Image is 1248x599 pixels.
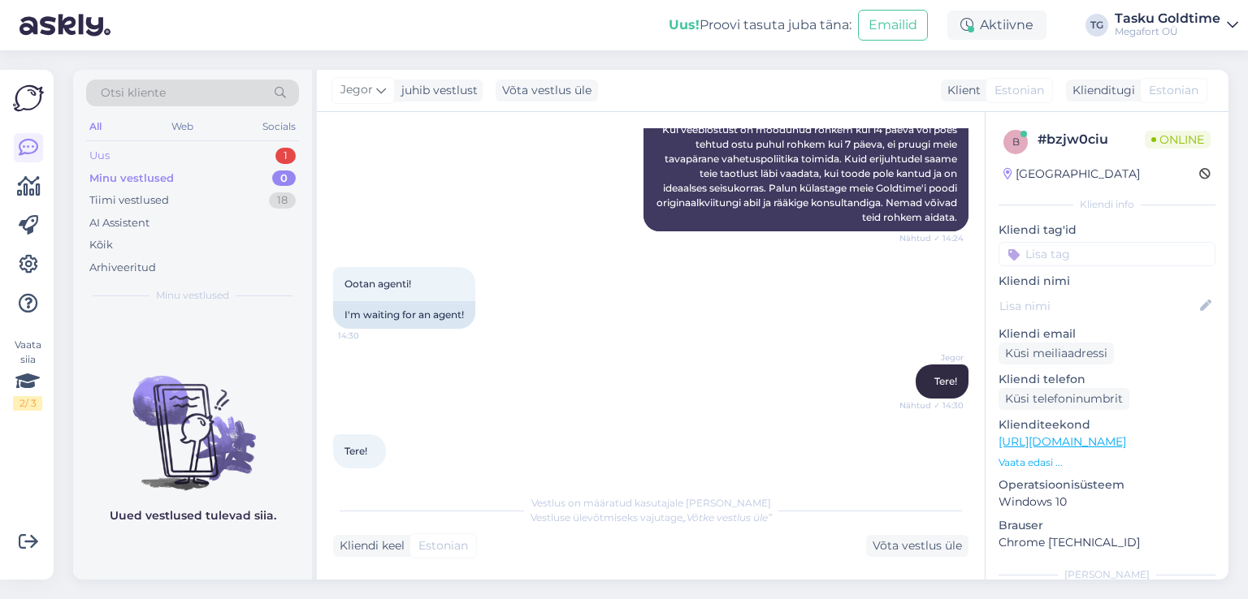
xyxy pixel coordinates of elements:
div: Vaata siia [13,338,42,411]
div: All [86,116,105,137]
i: „Võtke vestlus üle” [682,511,772,524]
p: Vaata edasi ... [999,455,1215,470]
div: Kliendi info [999,197,1215,212]
div: [PERSON_NAME] [999,567,1215,582]
span: Ootan agenti! [344,278,411,290]
div: Uus [89,148,110,164]
span: Estonian [994,82,1044,99]
button: Emailid [858,10,928,41]
span: 14:30 [338,469,399,481]
div: Küsi meiliaadressi [999,343,1114,364]
p: Kliendi tag'id [999,222,1215,239]
span: Otsi kliente [101,84,166,101]
b: Uus! [669,17,700,32]
span: Online [1145,131,1211,149]
div: Arhiveeritud [89,260,156,276]
div: Võta vestlus üle [866,535,968,557]
span: Estonian [1149,82,1198,99]
div: Web [168,116,197,137]
p: Klienditeekond [999,416,1215,433]
div: Kliendi keel [333,537,405,554]
div: Megafort OÜ [1115,25,1220,38]
div: 18 [269,192,296,209]
span: Nähtud ✓ 14:24 [899,232,964,244]
div: Kõik [89,237,113,253]
div: Aktiivne [947,11,1046,40]
div: [GEOGRAPHIC_DATA] [1003,166,1140,183]
span: Vestluse ülevõtmiseks vajutage [531,511,772,524]
div: Võta vestlus üle [496,80,598,101]
p: Operatsioonisüsteem [999,476,1215,493]
div: Klient [941,82,981,99]
div: Klienditugi [1066,82,1135,99]
img: No chats [73,347,312,493]
div: Proovi tasuta juba täna: [669,15,851,35]
p: Brauser [999,517,1215,534]
span: Estonian [418,537,468,554]
span: Vestlus on määratud kasutajale [PERSON_NAME] [531,497,771,509]
a: [URL][DOMAIN_NAME] [999,434,1126,449]
div: 2 / 3 [13,396,42,411]
div: juhib vestlust [395,82,478,99]
span: Tere! [934,375,957,387]
div: Socials [259,116,299,137]
div: Küsi telefoninumbrit [999,388,1129,410]
div: TG [1085,14,1108,37]
span: Nähtud ✓ 14:30 [899,399,964,412]
img: Askly Logo [13,83,44,114]
div: 0 [272,170,296,187]
p: Kliendi telefon [999,371,1215,388]
div: I'm waiting for an agent! [333,301,475,329]
div: Tasku Goldtime [1115,12,1220,25]
p: Uued vestlused tulevad siia. [110,507,276,524]
a: Tasku GoldtimeMegafort OÜ [1115,12,1238,38]
div: AI Assistent [89,215,149,231]
span: 14:30 [338,330,399,342]
p: Chrome [TECHNICAL_ID] [999,534,1215,551]
span: Jegor [903,351,964,364]
p: Windows 10 [999,493,1215,511]
span: b [1012,136,1020,148]
span: Jegor [340,81,373,99]
div: Kui veebiostust on möödunud rohkem kui 14 päeva või poes tehtud ostu puhul rohkem kui 7 päeva, ei... [643,116,968,231]
div: Tiimi vestlused [89,192,169,209]
p: Kliendi nimi [999,273,1215,290]
p: Kliendi email [999,325,1215,343]
span: Minu vestlused [156,288,229,303]
input: Lisa tag [999,242,1215,266]
input: Lisa nimi [999,297,1197,315]
div: 1 [275,148,296,164]
span: Tere! [344,445,367,457]
div: # bzjw0ciu [1038,130,1145,149]
div: Minu vestlused [89,170,174,187]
